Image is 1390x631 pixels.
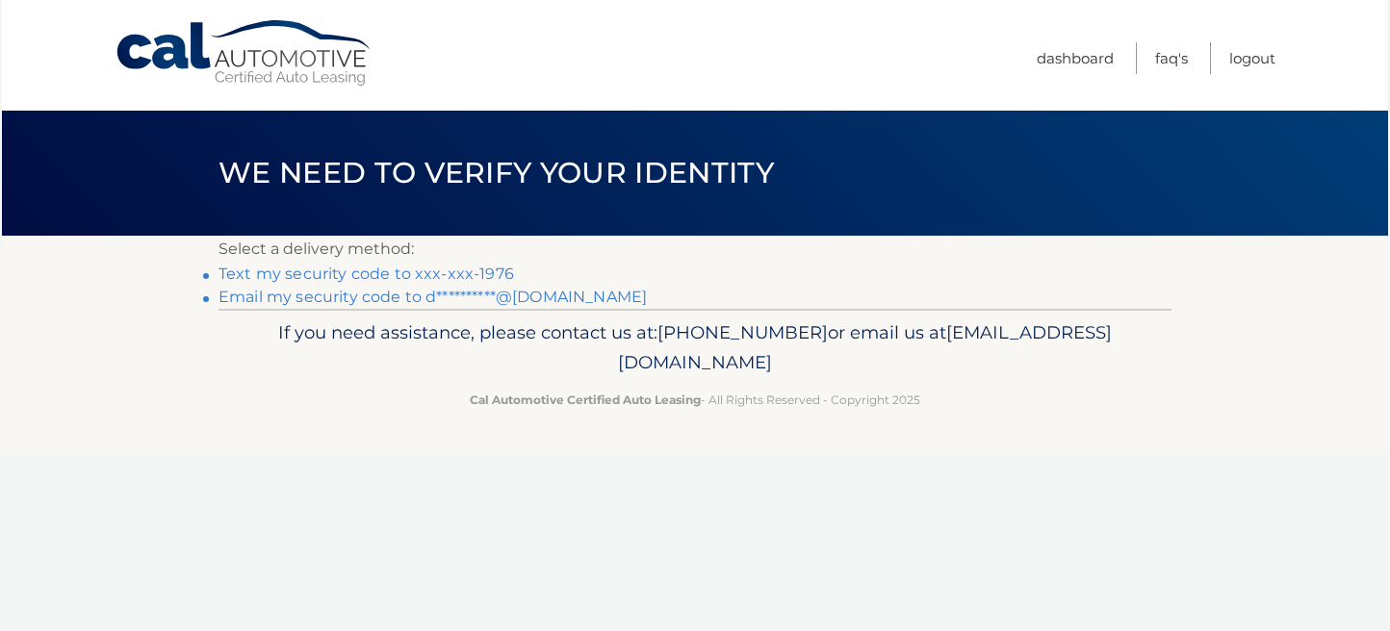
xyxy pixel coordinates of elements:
[1037,42,1114,74] a: Dashboard
[470,392,701,407] strong: Cal Automotive Certified Auto Leasing
[219,236,1171,263] p: Select a delivery method:
[115,19,374,88] a: Cal Automotive
[1229,42,1275,74] a: Logout
[219,288,647,306] a: Email my security code to d**********@[DOMAIN_NAME]
[219,155,774,190] span: We need to verify your identity
[219,265,514,283] a: Text my security code to xxx-xxx-1976
[231,390,1159,410] p: - All Rights Reserved - Copyright 2025
[231,317,1159,379] p: If you need assistance, please contact us at: or email us at
[657,321,828,343] span: [PHONE_NUMBER]
[1155,42,1188,74] a: FAQ's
